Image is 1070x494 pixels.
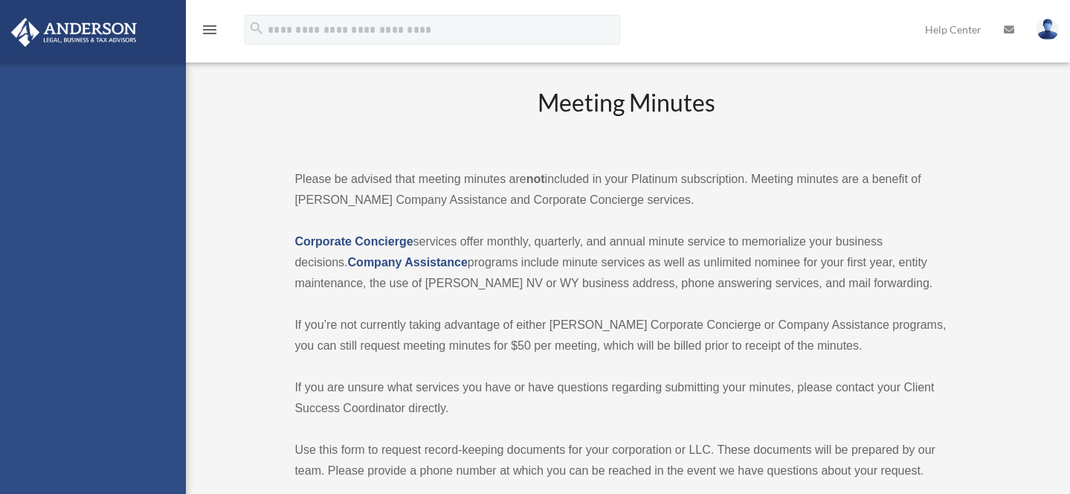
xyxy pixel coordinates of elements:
a: Corporate Concierge [294,235,413,248]
p: Please be advised that meeting minutes are included in your Platinum subscription. Meeting minute... [294,169,957,211]
p: Use this form to request record-keeping documents for your corporation or LLC. These documents wi... [294,440,957,481]
p: If you are unsure what services you have or have questions regarding submitting your minutes, ple... [294,377,957,419]
p: services offer monthly, quarterly, and annual minute service to memorialize your business decisio... [294,231,957,294]
i: search [248,20,265,36]
a: Company Assistance [348,256,468,269]
p: If you’re not currently taking advantage of either [PERSON_NAME] Corporate Concierge or Company A... [294,315,957,356]
img: User Pic [1037,19,1059,40]
h2: Meeting Minutes [294,86,957,148]
a: menu [201,26,219,39]
img: Anderson Advisors Platinum Portal [7,18,141,47]
i: menu [201,21,219,39]
strong: not [526,173,545,185]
